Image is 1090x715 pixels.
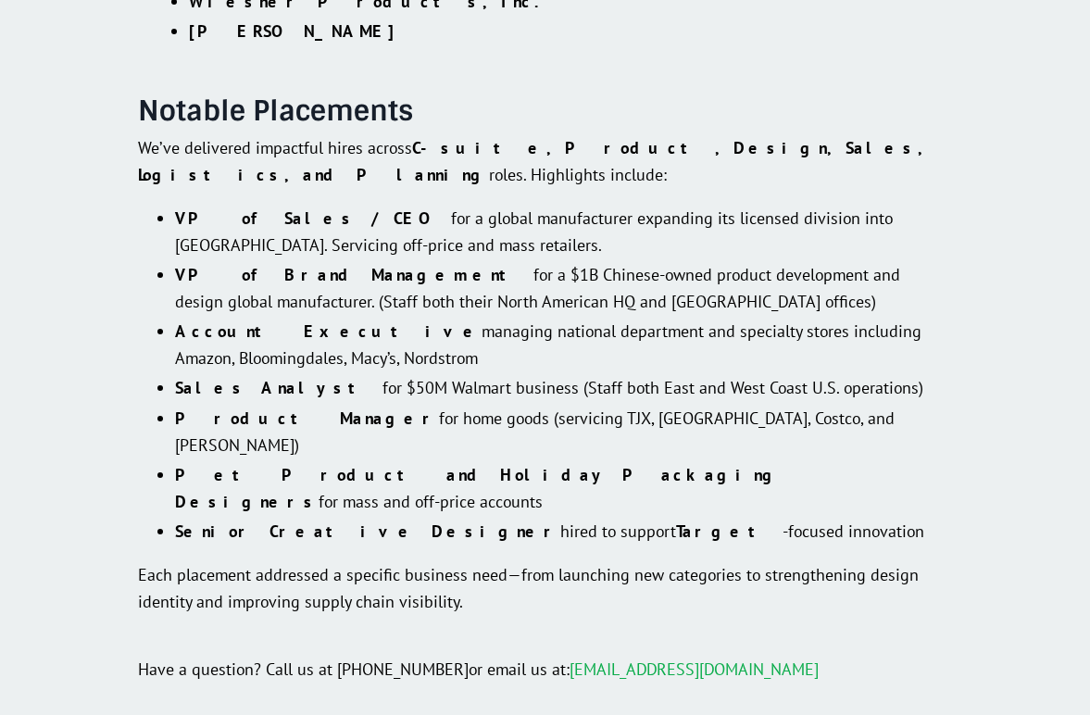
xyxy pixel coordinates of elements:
li: managing national department and specialty stores including Amazon, Bloomingdales, Macy’s, Nordstrom [175,319,952,372]
li: for a global manufacturer expanding its licensed division into [GEOGRAPHIC_DATA]. Servicing off-p... [175,206,952,259]
strong: Senior Creative Designer [175,521,560,542]
strong: VP of Brand Management [175,264,533,285]
span: Have a question? Call us at [PHONE_NUMBER] [138,659,469,680]
span: or email us at: [469,659,570,680]
strong: Product Manager [175,408,439,429]
strong: VP of Sales / CEO [175,207,451,229]
li: for home goods (servicing TJX, [GEOGRAPHIC_DATA], Costco, and [PERSON_NAME]) [175,406,952,459]
li: hired to support -focused innovation [175,519,952,546]
strong: [PERSON_NAME] [189,20,398,42]
p: Each placement addressed a specific business need—from launching new categories to strengthening ... [138,562,952,642]
strong: Target [676,521,783,542]
a: [EMAIL_ADDRESS][DOMAIN_NAME] [570,659,819,680]
strong: Pet Product and Holiday Packaging Designers [175,464,781,512]
strong: Account Executive [175,320,482,342]
strong: Notable Placements [138,93,413,129]
p: We’ve delivered impactful hires across roles. Highlights include: [138,135,952,189]
li: for $50M Walmart business (Staff both East and West Coast U.S. operations) [175,375,952,402]
li: for a $1B Chinese-owned product development and design global manufacturer. (Staff both their Nor... [175,262,952,316]
strong: C-suite, Product, Design, Sales, Logistics, and Planning [138,137,921,185]
li: for mass and off-price accounts [175,462,952,516]
strong: Sales Analyst [175,377,382,398]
